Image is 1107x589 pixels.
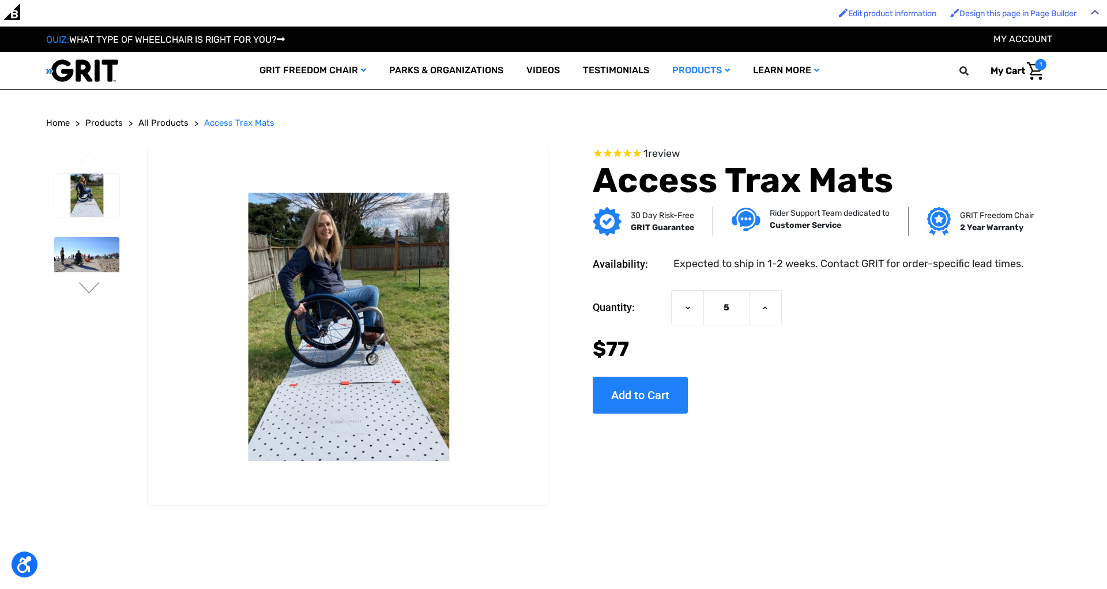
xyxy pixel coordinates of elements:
[944,3,1082,24] a: Enabled brush for page builder edit. Design this page in Page Builder
[593,207,622,236] img: GRIT Guarantee
[643,147,680,160] span: 1 reviews
[960,223,1023,232] strong: 2 Year Warranty
[927,207,951,236] img: Grit freedom
[673,256,1024,272] dd: Expected to ship in 1-2 weeks. Contact GRIT for order-specific lead times.
[1091,10,1099,15] img: Close Admin Bar
[732,208,760,231] img: Customer service
[1035,59,1046,70] span: 1
[46,118,70,128] span: Home
[54,174,119,217] img: Access Trax Mats
[46,117,1061,130] nav: Breadcrumb
[741,52,831,89] a: Learn More
[959,9,1076,18] span: Design this page in Page Builder
[960,209,1034,222] p: GRIT Freedom Chair
[46,34,285,45] a: QUIZ:WHAT TYPE OF WHEELCHAIR IS RIGHT FOR YOU?
[950,8,959,17] img: Enabled brush for page builder edit.
[46,117,70,130] a: Home
[833,3,942,24] a: Enabled brush for product edit Edit product information
[77,282,101,296] button: Go to slide 2 of 6
[515,52,571,89] a: Videos
[593,377,688,414] input: Add to Cart
[77,153,101,167] button: Go to slide 6 of 6
[648,147,680,160] span: review
[593,337,629,361] span: $77
[593,148,1030,160] span: Rated 5.0 out of 5 stars 1 reviews
[204,117,274,130] a: Access Trax Mats
[631,209,694,222] p: 30 Day Risk-Free
[993,33,1052,44] a: Account
[571,52,661,89] a: Testimonials
[138,117,189,130] a: All Products
[46,59,118,82] img: GRIT All-Terrain Wheelchair and Mobility Equipment
[770,220,841,230] strong: Customer Service
[848,9,936,18] span: Edit product information
[982,59,1046,83] a: Cart with 1 items
[138,118,189,128] span: All Products
[593,256,665,272] dt: Availability:
[593,160,1030,201] h1: Access Trax Mats
[839,8,848,17] img: Enabled brush for product edit
[148,193,549,460] img: Access Trax Mats
[204,118,274,128] span: Access Trax Mats
[378,52,515,89] a: Parks & Organizations
[46,34,69,45] span: QUIZ:
[1027,62,1044,80] img: Cart
[770,207,890,219] p: Rider Support Team dedicated to
[593,290,665,325] label: Quantity:
[85,117,123,130] a: Products
[991,65,1025,76] span: My Cart
[85,118,123,128] span: Products
[54,237,119,281] img: Access Trax Mats
[661,52,741,89] a: Products
[631,223,694,232] strong: GRIT Guarantee
[248,52,378,89] a: GRIT Freedom Chair
[965,59,982,83] input: Search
